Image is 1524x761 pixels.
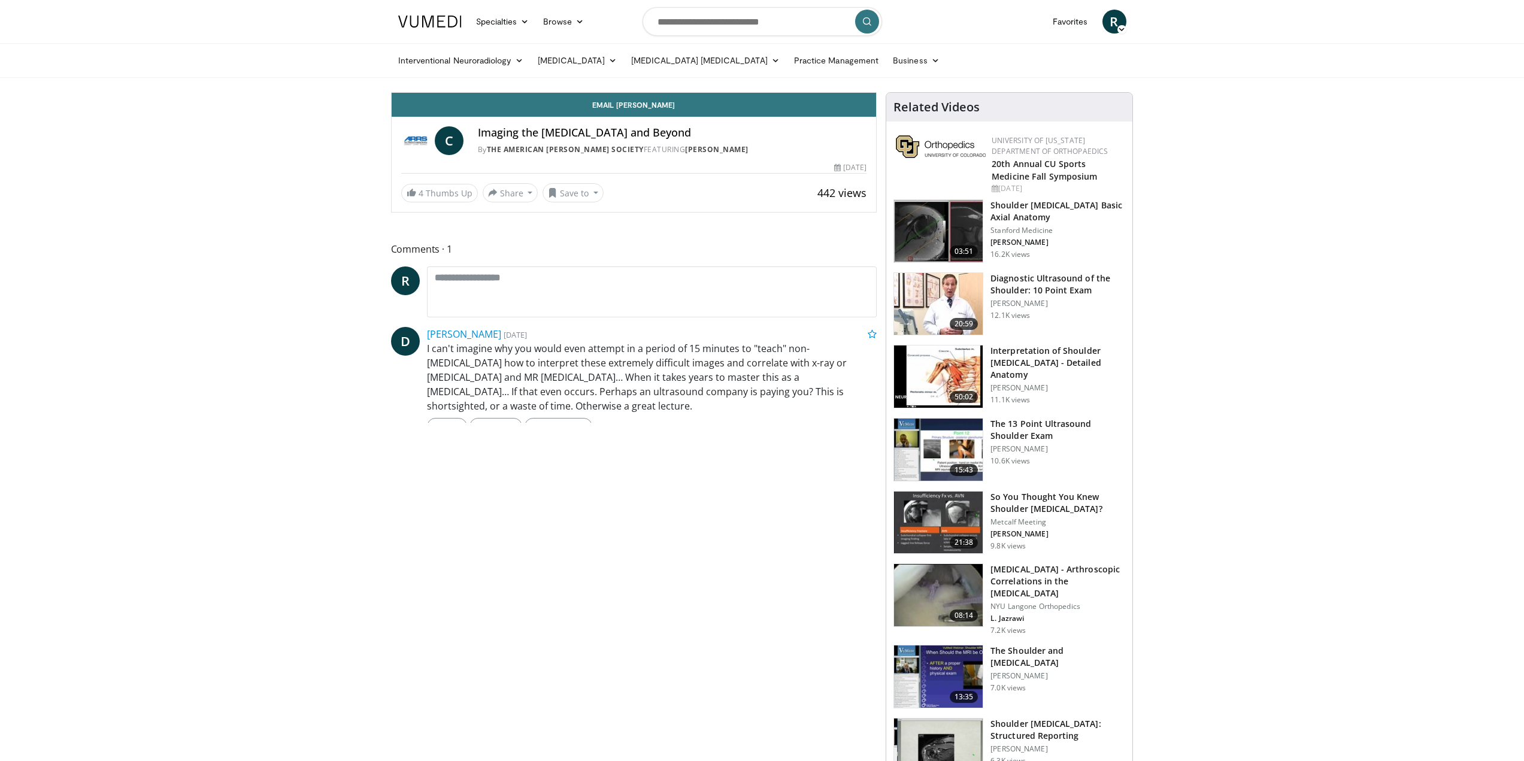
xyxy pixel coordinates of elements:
p: Metcalf Meeting [990,517,1125,527]
p: I can't imagine why you would even attempt in a period of 15 minutes to "teach" non-[MEDICAL_DATA... [427,341,877,413]
p: [PERSON_NAME] [990,744,1125,754]
span: 03:51 [950,245,978,257]
a: D [391,327,420,356]
button: Save to [543,183,604,202]
a: 21:38 So You Thought You Knew Shoulder [MEDICAL_DATA]? Metcalf Meeting [PERSON_NAME] 9.8K views [893,491,1125,554]
img: mri_correlation_1.png.150x105_q85_crop-smart_upscale.jpg [894,564,983,626]
p: 9.8K views [990,541,1026,551]
a: 20th Annual CU Sports Medicine Fall Symposium [992,158,1097,182]
div: [DATE] [992,183,1123,194]
a: University of [US_STATE] Department of Orthopaedics [992,135,1108,156]
span: 4 [419,187,423,199]
p: 7.2K views [990,626,1026,635]
span: 21:38 [950,536,978,548]
a: Practice Management [787,48,886,72]
a: Favorites [1046,10,1095,34]
a: 15:43 The 13 Point Ultrasound Shoulder Exam [PERSON_NAME] 10.6K views [893,418,1125,481]
button: Share [483,183,538,202]
p: 12.1K views [990,311,1030,320]
p: Stanford Medicine [990,226,1125,235]
p: 7.0K views [990,683,1026,693]
a: Reply [427,418,467,435]
a: Thumbs Up [525,418,592,435]
a: Email [PERSON_NAME] [392,93,877,117]
span: 15:43 [950,464,978,476]
img: 355603a8-37da-49b6-856f-e00d7e9307d3.png.150x105_q85_autocrop_double_scale_upscale_version-0.2.png [896,135,986,158]
h3: [MEDICAL_DATA] - Arthroscopic Correlations in the [MEDICAL_DATA] [990,563,1125,599]
a: Interventional Neuroradiology [391,48,531,72]
h3: So You Thought You Knew Shoulder [MEDICAL_DATA]? [990,491,1125,515]
p: [PERSON_NAME] [990,299,1125,308]
h3: Shoulder [MEDICAL_DATA]: Structured Reporting [990,718,1125,742]
a: The American [PERSON_NAME] Society [487,144,644,154]
a: 4 Thumbs Up [401,184,478,202]
p: [PERSON_NAME] [990,444,1125,454]
span: Comments 1 [391,241,877,257]
img: VuMedi Logo [398,16,462,28]
a: R [1102,10,1126,34]
img: 7b323ec8-d3a2-4ab0-9251-f78bf6f4eb32.150x105_q85_crop-smart_upscale.jpg [894,419,983,481]
h3: Interpretation of Shoulder [MEDICAL_DATA] - Detailed Anatomy [990,345,1125,381]
p: L. Jazrawi [990,614,1125,623]
span: 08:14 [950,610,978,621]
a: R [391,266,420,295]
a: 13:35 The Shoulder and [MEDICAL_DATA] [PERSON_NAME] 7.0K views [893,645,1125,708]
p: [PERSON_NAME] [990,671,1125,681]
div: By FEATURING [478,144,867,155]
span: 50:02 [950,391,978,403]
p: NYU Langone Orthopedics [990,602,1125,611]
a: [MEDICAL_DATA] [531,48,624,72]
h3: Shoulder [MEDICAL_DATA] Basic Axial Anatomy [990,199,1125,223]
p: 16.2K views [990,250,1030,259]
a: [PERSON_NAME] [427,328,501,341]
span: 442 views [817,186,866,200]
a: 08:14 [MEDICAL_DATA] - Arthroscopic Correlations in the [MEDICAL_DATA] NYU Langone Orthopedics L.... [893,563,1125,635]
h3: The Shoulder and [MEDICAL_DATA] [990,645,1125,669]
img: 2e2aae31-c28f-4877-acf1-fe75dd611276.150x105_q85_crop-smart_upscale.jpg [894,273,983,335]
input: Search topics, interventions [643,7,882,36]
img: 2e61534f-2f66-4c4f-9b14-2c5f2cca558f.150x105_q85_crop-smart_upscale.jpg [894,492,983,554]
a: Business [886,48,947,72]
small: [DATE] [504,329,527,340]
p: [PERSON_NAME] [990,238,1125,247]
div: [DATE] [834,162,866,173]
a: Browse [536,10,591,34]
p: [PERSON_NAME] [990,383,1125,393]
a: C [435,126,463,155]
a: 50:02 Interpretation of Shoulder [MEDICAL_DATA] - Detailed Anatomy [PERSON_NAME] 11.1K views [893,345,1125,408]
a: 20:59 Diagnostic Ultrasound of the Shoulder: 10 Point Exam [PERSON_NAME] 12.1K views [893,272,1125,336]
img: The American Roentgen Ray Society [401,126,430,155]
a: Message [469,418,522,435]
p: 10.6K views [990,456,1030,466]
h3: Diagnostic Ultrasound of the Shoulder: 10 Point Exam [990,272,1125,296]
a: Specialties [469,10,537,34]
span: 13:35 [950,691,978,703]
p: [PERSON_NAME] [990,529,1125,539]
h4: Imaging the [MEDICAL_DATA] and Beyond [478,126,867,140]
a: [PERSON_NAME] [685,144,749,154]
img: 843da3bf-65ba-4ef1-b378-e6073ff3724a.150x105_q85_crop-smart_upscale.jpg [894,200,983,262]
span: 20:59 [950,318,978,330]
p: 11.1K views [990,395,1030,405]
a: [MEDICAL_DATA] [MEDICAL_DATA] [624,48,787,72]
img: 320827_0000_1.png.150x105_q85_crop-smart_upscale.jpg [894,645,983,708]
h3: The 13 Point Ultrasound Shoulder Exam [990,418,1125,442]
h4: Related Videos [893,100,980,114]
a: 03:51 Shoulder [MEDICAL_DATA] Basic Axial Anatomy Stanford Medicine [PERSON_NAME] 16.2K views [893,199,1125,263]
img: b344877d-e8e2-41e4-9927-e77118ec7d9d.150x105_q85_crop-smart_upscale.jpg [894,345,983,408]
